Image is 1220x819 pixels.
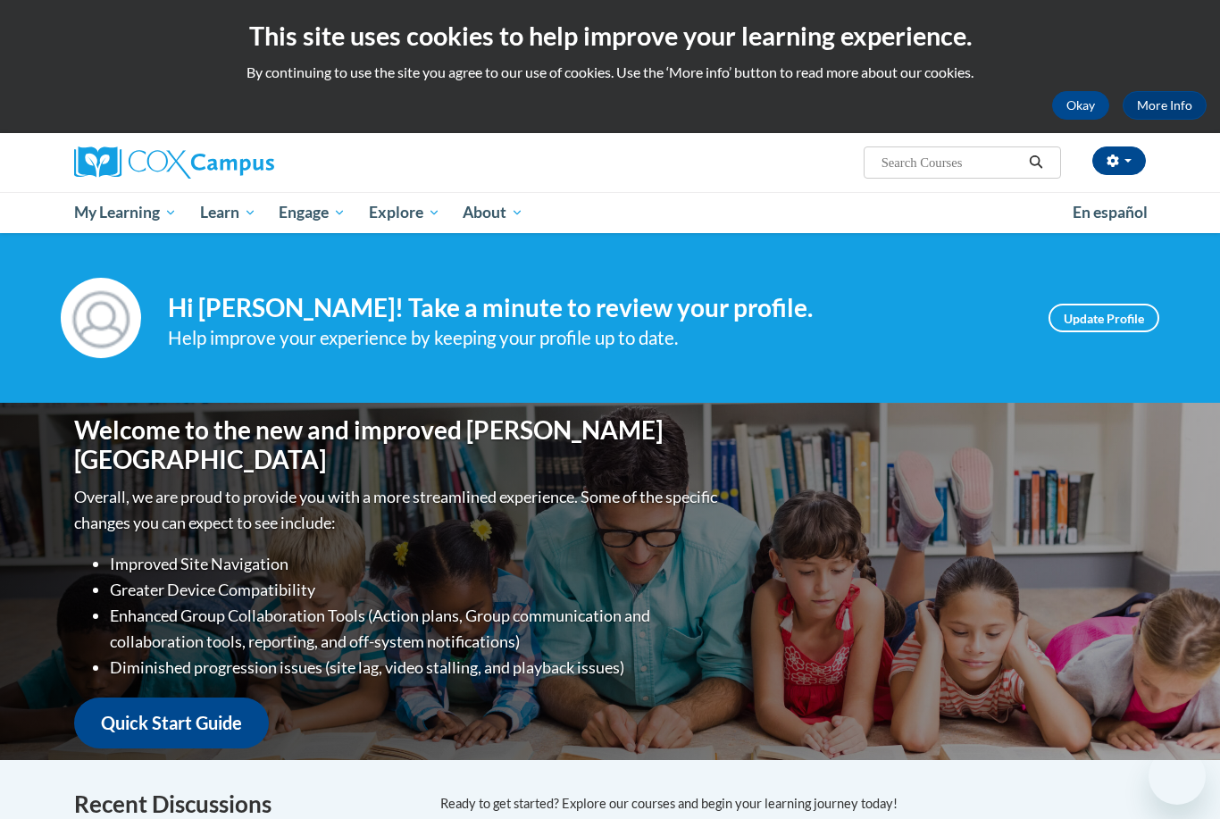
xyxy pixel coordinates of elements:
span: En español [1073,203,1148,221]
button: Okay [1052,91,1109,120]
h4: Hi [PERSON_NAME]! Take a minute to review your profile. [168,293,1022,323]
button: Search [1023,152,1049,173]
span: My Learning [74,202,177,223]
iframe: Button to launch messaging window [1149,748,1206,805]
span: Explore [369,202,440,223]
span: About [463,202,523,223]
li: Greater Device Compatibility [110,577,722,603]
p: Overall, we are proud to provide you with a more streamlined experience. Some of the specific cha... [74,484,722,536]
a: Learn [188,192,268,233]
a: About [452,192,536,233]
a: En español [1061,194,1159,231]
a: Quick Start Guide [74,698,269,748]
span: Engage [279,202,346,223]
a: Cox Campus [74,146,414,179]
div: Help improve your experience by keeping your profile up to date. [168,323,1022,353]
a: Update Profile [1049,304,1159,332]
a: Engage [267,192,357,233]
input: Search Courses [880,152,1023,173]
p: By continuing to use the site you agree to our use of cookies. Use the ‘More info’ button to read... [13,63,1207,82]
h1: Welcome to the new and improved [PERSON_NAME][GEOGRAPHIC_DATA] [74,415,722,475]
a: More Info [1123,91,1207,120]
h2: This site uses cookies to help improve your learning experience. [13,18,1207,54]
a: Explore [357,192,452,233]
img: Profile Image [61,278,141,358]
img: Cox Campus [74,146,274,179]
a: My Learning [63,192,188,233]
div: Main menu [47,192,1173,233]
li: Diminished progression issues (site lag, video stalling, and playback issues) [110,655,722,681]
li: Enhanced Group Collaboration Tools (Action plans, Group communication and collaboration tools, re... [110,603,722,655]
button: Account Settings [1092,146,1146,175]
span: Learn [200,202,256,223]
li: Improved Site Navigation [110,551,722,577]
